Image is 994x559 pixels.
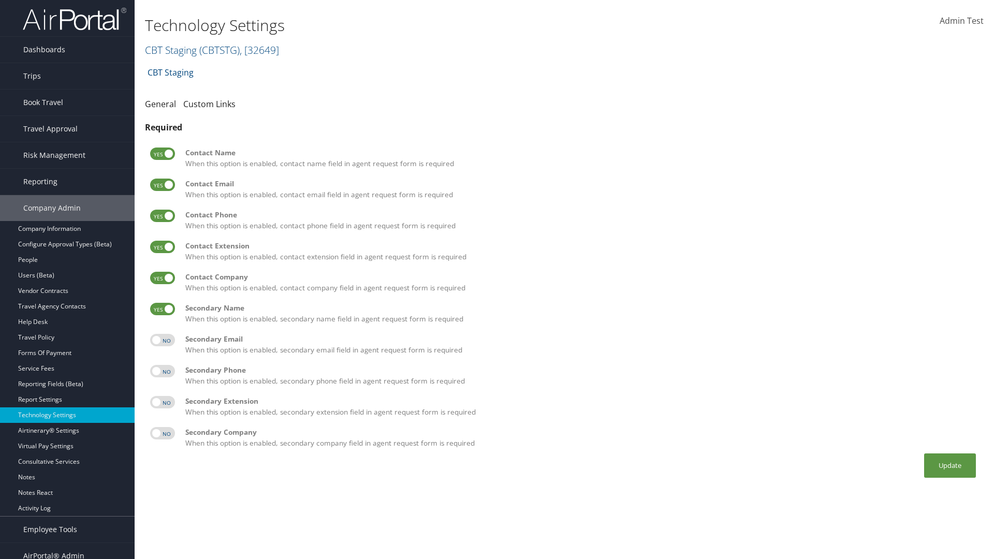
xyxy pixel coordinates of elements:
[145,43,279,57] a: CBT Staging
[185,148,978,158] div: Contact Name
[185,272,978,282] div: Contact Company
[183,98,236,110] a: Custom Links
[23,517,77,542] span: Employee Tools
[240,43,279,57] span: , [ 32649 ]
[23,142,85,168] span: Risk Management
[23,195,81,221] span: Company Admin
[145,121,984,134] div: Required
[185,427,978,448] label: When this option is enabled, secondary company field in agent request form is required
[185,396,978,417] label: When this option is enabled, secondary extension field in agent request form is required
[23,169,57,195] span: Reporting
[924,453,976,478] button: Update
[185,365,978,386] label: When this option is enabled, secondary phone field in agent request form is required
[185,365,978,375] div: Secondary Phone
[148,62,194,83] a: CBT Staging
[185,303,978,324] label: When this option is enabled, secondary name field in agent request form is required
[23,90,63,115] span: Book Travel
[185,210,978,231] label: When this option is enabled, contact phone field in agent request form is required
[185,241,978,262] label: When this option is enabled, contact extension field in agent request form is required
[185,303,978,313] div: Secondary Name
[23,37,65,63] span: Dashboards
[185,334,978,344] div: Secondary Email
[23,7,126,31] img: airportal-logo.png
[185,179,978,189] div: Contact Email
[145,14,704,36] h1: Technology Settings
[185,396,978,406] div: Secondary Extension
[185,210,978,220] div: Contact Phone
[940,5,984,37] a: Admin Test
[185,148,978,169] label: When this option is enabled, contact name field in agent request form is required
[145,98,176,110] a: General
[23,116,78,142] span: Travel Approval
[23,63,41,89] span: Trips
[185,241,978,251] div: Contact Extension
[185,427,978,437] div: Secondary Company
[199,43,240,57] span: ( CBTSTG )
[185,334,978,355] label: When this option is enabled, secondary email field in agent request form is required
[185,179,978,200] label: When this option is enabled, contact email field in agent request form is required
[185,272,978,293] label: When this option is enabled, contact company field in agent request form is required
[940,15,984,26] span: Admin Test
